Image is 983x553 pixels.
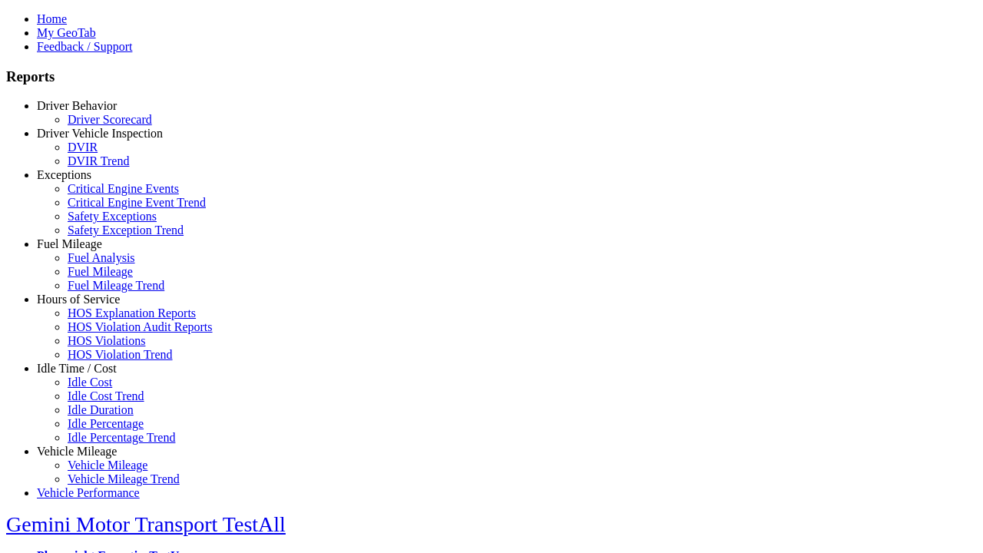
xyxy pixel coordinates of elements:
[37,293,120,306] a: Hours of Service
[68,459,147,472] a: Vehicle Mileage
[68,113,152,126] a: Driver Scorecard
[37,362,117,375] a: Idle Time / Cost
[6,512,286,536] a: Gemini Motor Transport TestAll
[68,472,180,485] a: Vehicle Mileage Trend
[68,417,144,430] a: Idle Percentage
[6,68,977,85] h3: Reports
[68,279,164,292] a: Fuel Mileage Trend
[37,486,140,499] a: Vehicle Performance
[37,12,67,25] a: Home
[37,40,132,53] a: Feedback / Support
[68,431,175,444] a: Idle Percentage Trend
[68,265,133,278] a: Fuel Mileage
[68,141,98,154] a: DVIR
[68,389,144,402] a: Idle Cost Trend
[68,182,179,195] a: Critical Engine Events
[68,154,129,167] a: DVIR Trend
[68,251,135,264] a: Fuel Analysis
[68,224,184,237] a: Safety Exception Trend
[68,320,213,333] a: HOS Violation Audit Reports
[68,210,157,223] a: Safety Exceptions
[68,306,196,320] a: HOS Explanation Reports
[68,334,145,347] a: HOS Violations
[37,26,96,39] a: My GeoTab
[68,348,173,361] a: HOS Violation Trend
[68,403,134,416] a: Idle Duration
[68,376,112,389] a: Idle Cost
[68,196,206,209] a: Critical Engine Event Trend
[37,445,117,458] a: Vehicle Mileage
[37,99,117,112] a: Driver Behavior
[37,237,102,250] a: Fuel Mileage
[37,127,163,140] a: Driver Vehicle Inspection
[37,168,91,181] a: Exceptions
